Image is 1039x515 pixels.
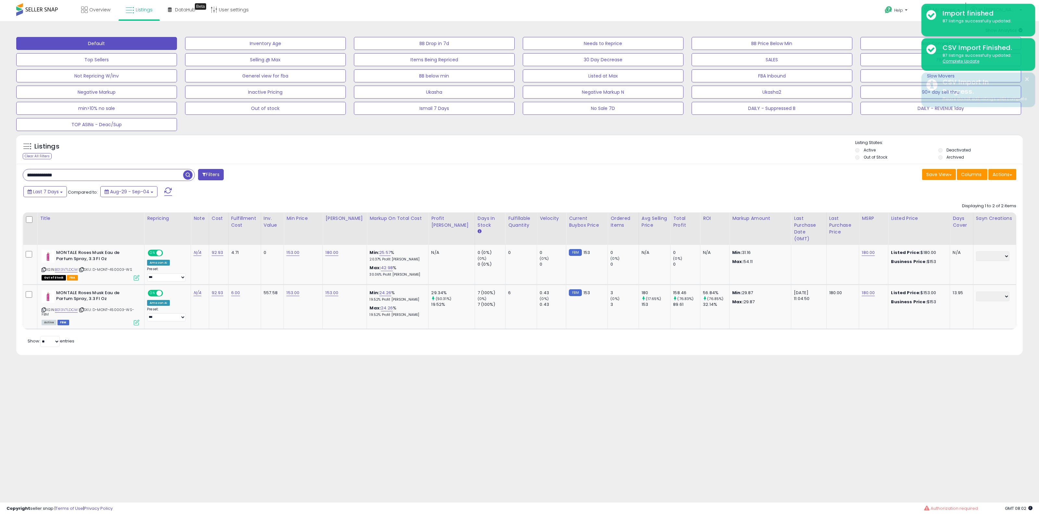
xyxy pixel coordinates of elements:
[185,86,346,99] button: Inactive Pricing
[855,140,1023,146] p: Listing States:
[540,290,566,296] div: 0.43
[194,215,206,222] div: Note
[354,102,515,115] button: Ismail 7 Days
[369,305,381,311] b: Max:
[523,37,683,50] button: Needs to Reprice
[369,265,423,277] div: %
[55,267,78,272] a: B013V7LDCM
[703,215,727,222] div: ROI
[692,102,852,115] button: DAILY - Suppressed B
[569,289,582,296] small: FBM
[42,290,139,325] div: ASIN:
[540,296,549,301] small: (0%)
[16,86,177,99] button: Negative Markup
[569,215,605,229] div: Current Buybox Price
[478,229,482,234] small: Days In Stock.
[894,7,903,13] span: Help
[16,53,177,66] button: Top Sellers
[286,215,320,222] div: Min Price
[354,86,515,99] button: Ukasha
[943,58,979,64] u: Complete Update
[478,215,503,229] div: Days In Stock
[569,249,582,256] small: FBM
[325,215,364,222] div: [PERSON_NAME]
[610,256,620,261] small: (0%)
[212,249,223,256] a: 92.93
[829,215,857,235] div: Last Purchase Price
[42,275,66,281] span: All listings that are currently out of stock and unavailable for purchase on Amazon
[707,296,723,301] small: (76.85%)
[264,290,279,296] div: 557.58
[23,186,67,197] button: Last 7 Days
[794,215,824,242] div: Last Purchase Date (GMT)
[610,261,639,267] div: 0
[379,290,391,296] a: 24.26
[369,257,423,262] p: 20.37% Profit [PERSON_NAME]
[147,260,170,266] div: Amazon AI
[33,188,59,195] span: Last 7 Days
[354,37,515,50] button: BB Drop in 7d
[610,215,636,229] div: Ordered Items
[34,142,59,151] h5: Listings
[860,102,1021,115] button: DAILY - REVENUE 1day
[369,313,423,317] p: 19.52% Profit [PERSON_NAME]
[938,9,1030,18] div: Import finished
[988,169,1016,180] button: Actions
[673,290,700,296] div: 158.46
[862,215,885,222] div: MSRP
[540,256,549,261] small: (0%)
[642,215,668,229] div: Avg Selling Price
[794,290,821,302] div: [DATE] 11:04:50
[354,53,515,66] button: Items Being Repriced
[110,188,149,195] span: Aug-29 - Sep-04
[880,1,914,21] a: Help
[147,300,170,306] div: Amazon AI
[42,290,55,303] img: 31oIko0pHVL._SL40_.jpg
[583,290,590,296] span: 153
[732,290,742,296] strong: Min:
[610,250,639,256] div: 0
[147,215,188,222] div: Repricing
[42,320,56,325] span: All listings currently available for purchase on Amazon
[891,299,945,305] div: $153
[16,118,177,131] button: TOP ASINs - Deac/Sup
[42,250,139,280] div: ASIN:
[938,78,1030,96] div: CSV Import In Progress.
[692,69,852,82] button: FBA Inbound
[185,102,346,115] button: Out of stock
[231,290,240,296] a: 6.00
[195,3,206,10] div: Tooltip anchor
[194,249,201,256] a: N/A
[523,102,683,115] button: No Sale 7D
[732,258,744,265] strong: Max:
[478,302,505,307] div: 7 (100%)
[891,215,947,222] div: Listed Price
[673,215,697,229] div: Total Profit
[175,6,195,13] span: DataHub
[732,290,786,296] p: 29.87
[431,290,474,296] div: 29.34%
[891,290,945,296] div: $153.00
[147,267,186,281] div: Preset:
[212,290,223,296] a: 92.93
[212,215,226,222] div: Cost
[478,256,487,261] small: (0%)
[369,290,379,296] b: Min:
[732,259,786,265] p: 54.11
[864,147,876,153] label: Active
[478,250,505,256] div: 0 (0%)
[953,250,968,256] div: N/A
[508,215,534,229] div: Fulfillable Quantity
[692,53,852,66] button: SALES
[185,37,346,50] button: Inventory Age
[162,250,172,256] span: OFF
[953,215,970,229] div: Days Cover
[381,305,393,311] a: 24.26
[79,267,132,272] span: | SKU: D-MONT-450003-WS
[673,302,700,307] div: 89.61
[540,215,563,222] div: Velocity
[55,307,78,313] a: B013V7LDCM
[938,43,1030,53] div: CSV Import Finished.
[431,215,472,229] div: Profit [PERSON_NAME]
[231,215,258,229] div: Fulfillment Cost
